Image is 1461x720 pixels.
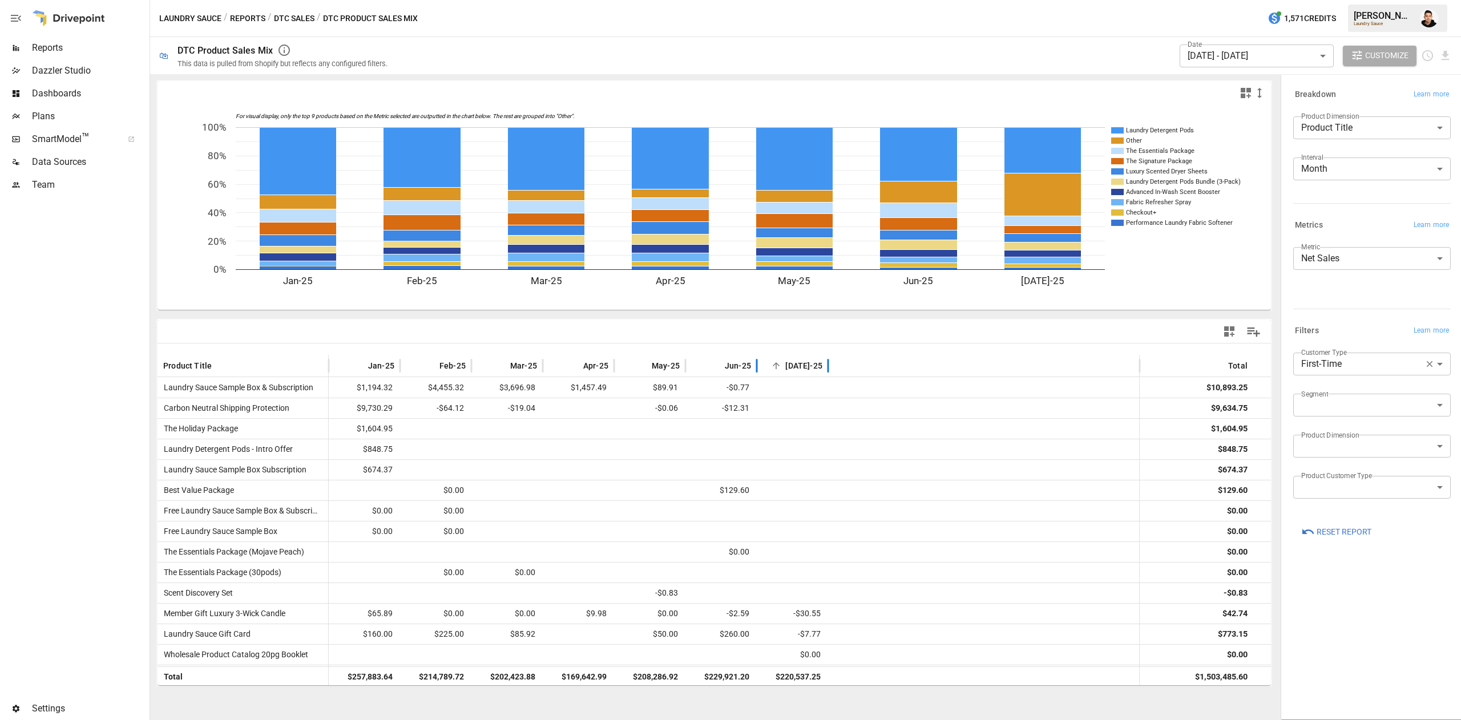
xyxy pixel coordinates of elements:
span: Laundry Detergent Pods - Intro Offer [159,444,293,454]
span: $9.98 [548,604,608,624]
div: $42.74 [1222,604,1248,624]
span: [DATE]-25 [785,360,822,371]
span: Member Gift Luxury 3-Wick Candle [159,609,285,618]
div: $773.15 [1218,624,1248,644]
span: $5.00 [762,665,822,685]
div: $129.60 [1218,480,1248,500]
span: Best Value Package [159,486,234,495]
span: Reports [32,41,147,55]
button: 1,571Credits [1263,8,1341,29]
div: -$0.83 [1224,583,1248,603]
span: $674.37 [334,460,394,480]
label: Product Dimension [1301,430,1359,440]
div: $0.00 [1227,501,1248,521]
button: Customize [1343,46,1417,66]
span: Learn more [1414,325,1449,337]
div: Net Sales [1293,247,1451,270]
span: Team [32,178,147,192]
span: $0.00 [762,645,822,665]
span: $65.89 [334,604,394,624]
label: Interval [1301,152,1323,162]
span: Carbon Neutral Shipping Protection [159,403,289,412]
button: Sort [708,358,724,374]
span: ™ [82,131,90,145]
span: -$0.83 [620,583,680,603]
span: $1,604.95 [334,419,394,439]
text: Performance Laundry Fabric Softener [1126,219,1233,226]
span: $0.00 [406,563,466,583]
div: 🛍 [159,50,168,61]
h6: Filters [1295,325,1319,337]
button: Francisco Sanchez [1413,2,1445,34]
span: Wholesale Product Catalog 20pg Booklet [159,650,308,659]
text: Jun-25 [903,275,933,286]
span: Laundry Sauce Sample Box Subscription [159,465,306,474]
span: $160.00 [334,624,394,644]
span: Mar-25 [510,360,537,371]
span: -$30.55 [762,604,822,624]
span: $0.00 [406,604,466,624]
label: Date [1188,39,1202,49]
div: Francisco Sanchez [1420,9,1438,27]
div: / [268,11,272,26]
div: Month [1293,157,1451,180]
div: $9,634.75 [1211,398,1248,418]
span: $0.00 [477,604,537,624]
span: $0.00 [620,604,680,624]
text: 20% [208,236,226,247]
div: / [317,11,321,26]
button: Sort [635,358,651,374]
text: The Essentials Package [1126,147,1194,155]
text: Laundry Detergent Pods Bundle (3-Pack) [1126,178,1241,185]
span: Data Sources [32,155,147,169]
span: -$0.06 [620,398,680,418]
span: $202,423.88 [477,667,537,687]
button: DTC Sales [274,11,314,26]
text: For visual display, only the top 9 products based on the Metric selected are outputted in the cha... [236,113,575,120]
span: $4,455.32 [406,378,466,398]
span: $3,696.98 [477,378,537,398]
span: Settings [32,702,147,715]
div: $5.00 [1227,665,1248,685]
span: $0.00 [477,563,537,583]
span: $214,789.72 [406,667,466,687]
span: May-25 [652,360,680,371]
div: [PERSON_NAME] [1354,10,1413,21]
h6: Metrics [1295,219,1323,232]
div: First-Time [1293,353,1443,375]
div: $0.00 [1227,542,1248,562]
span: $50.00 [620,624,680,644]
span: Learn more [1414,220,1449,231]
text: Laundry Detergent Pods [1126,127,1194,134]
label: Metric [1301,242,1320,252]
span: The Essentials Package (Mojave Peach) [159,547,304,556]
button: Sort [351,358,367,374]
button: Sort [422,358,438,374]
span: $169,642.99 [548,667,608,687]
div: A chart. [158,104,1272,310]
span: $1,194.32 [334,378,394,398]
button: Sort [566,358,582,374]
text: The Signature Package [1126,157,1192,165]
span: $225.00 [406,624,466,644]
span: $257,883.64 [334,667,394,687]
text: Jan-25 [283,275,313,286]
label: Product Dimension [1301,111,1359,121]
span: SmartModel [32,132,115,146]
button: Reports [230,11,265,26]
span: Dashboards [32,87,147,100]
div: $0.00 [1227,645,1248,665]
text: Feb-25 [407,275,437,286]
span: $85.92 [477,624,537,644]
button: Manage Columns [1241,319,1266,345]
text: Other [1126,137,1142,144]
span: -$64.12 [406,398,466,418]
h6: Breakdown [1295,88,1336,101]
span: Learn more [1414,89,1449,100]
span: Laundry Sauce Gift Card [159,629,251,638]
span: -$2.59 [691,604,751,624]
span: Reset Report [1317,525,1371,539]
span: $220,537.25 [762,667,822,687]
span: Product Title [163,360,212,371]
text: Apr-25 [656,275,685,286]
